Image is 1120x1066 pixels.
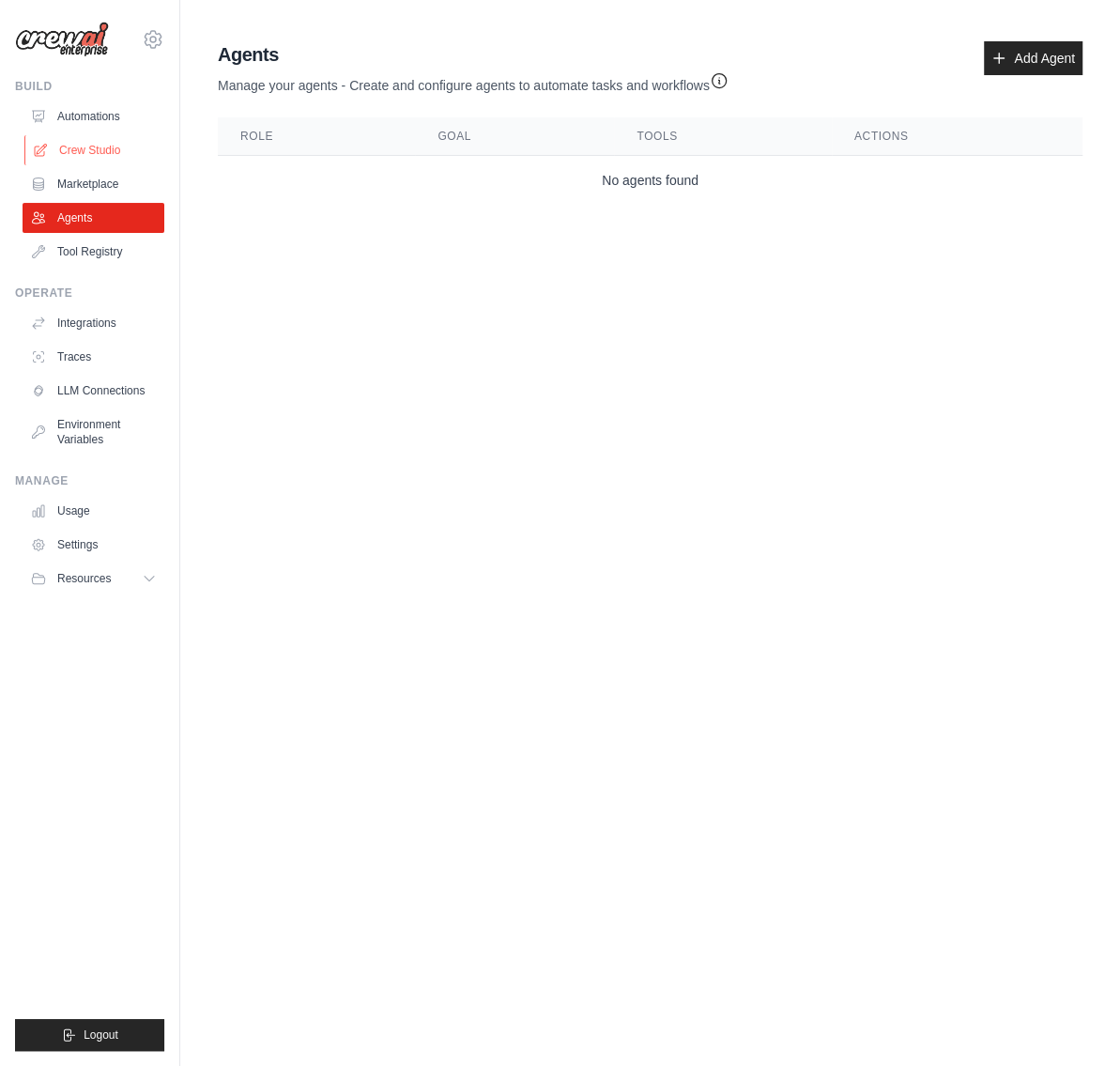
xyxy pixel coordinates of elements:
a: Settings [23,530,164,560]
th: Tools [614,117,832,156]
h2: Agents [218,41,729,68]
th: Goal [415,117,614,156]
span: Logout [84,1027,118,1043]
button: Resources [23,564,164,594]
a: Crew Studio [24,135,166,165]
a: Marketplace [23,169,164,199]
a: Traces [23,342,164,372]
a: Environment Variables [23,409,164,455]
a: Agents [23,203,164,233]
p: Manage your agents - Create and configure agents to automate tasks and workflows [218,68,729,95]
th: Actions [832,117,1082,156]
th: Role [218,117,415,156]
span: Resources [57,571,111,586]
a: LLM Connections [23,376,164,406]
div: Build [15,79,164,94]
a: Add Agent [984,41,1082,75]
div: Operate [15,286,164,301]
a: Usage [23,496,164,526]
a: Tool Registry [23,237,164,267]
div: Manage [15,473,164,488]
a: Automations [23,101,164,131]
a: Integrations [23,308,164,338]
td: No agents found [218,156,1082,206]
img: Logo [15,22,109,57]
button: Logout [15,1019,164,1051]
